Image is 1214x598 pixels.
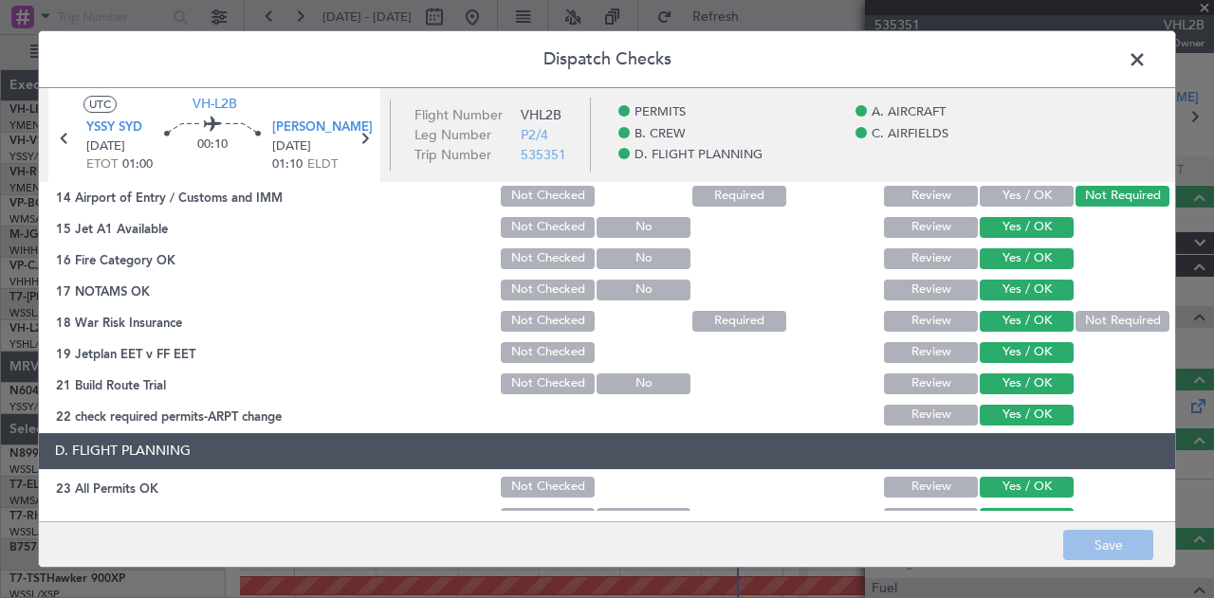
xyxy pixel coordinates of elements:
button: Yes / OK [980,217,1074,238]
button: Yes / OK [980,373,1074,394]
header: Dispatch Checks [39,31,1175,88]
button: Review [884,477,978,498]
button: Review [884,405,978,426]
button: Review [884,342,978,363]
button: Review [884,373,978,394]
button: Not Required [1076,186,1169,207]
button: Review [884,217,978,238]
button: Review [884,186,978,207]
button: Yes / OK [980,186,1074,207]
span: A. AIRCRAFT [872,103,946,122]
button: Review [884,311,978,332]
button: Yes / OK [980,405,1074,426]
button: Yes / OK [980,311,1074,332]
button: Yes / OK [980,342,1074,363]
span: C. AIRFIELDS [872,125,948,144]
button: Yes / OK [980,248,1074,269]
button: Yes / OK [980,280,1074,300]
button: Review [884,508,978,529]
button: Yes / OK [980,477,1074,498]
button: Review [884,248,978,269]
button: Not Required [1076,311,1169,332]
button: Yes / OK [980,508,1074,529]
button: Review [884,280,978,300]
